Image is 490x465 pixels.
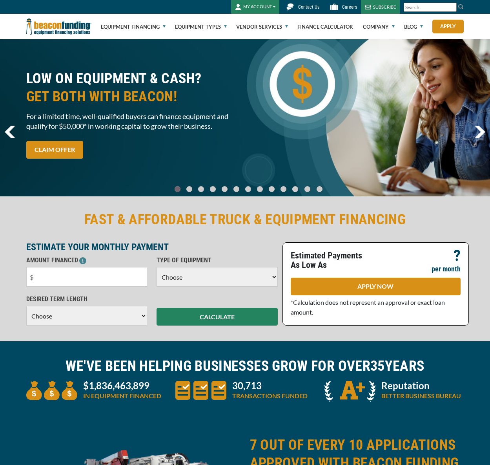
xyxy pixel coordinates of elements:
h2: WE'VE BEEN HELPING BUSINESSES GROW FOR OVER YEARS [26,357,464,375]
img: Left Navigator [5,126,15,138]
span: GET BOTH WITH BEACON! [26,88,240,106]
a: Equipment Types [175,14,227,39]
a: Go To Slide 3 [208,186,217,192]
input: $ [26,267,148,287]
a: APPLY NOW [291,278,461,295]
p: ESTIMATE YOUR MONTHLY PAYMENT [26,242,278,252]
span: *Calculation does not represent an approval or exact loan amount. [291,298,445,316]
a: Go To Slide 5 [231,186,241,192]
a: Go To Slide 8 [267,186,276,192]
a: Blog [404,14,423,39]
span: Contact Us [298,4,319,10]
a: Company [363,14,395,39]
img: three money bags to convey large amount of equipment financed [26,381,77,400]
a: Go To Slide 12 [315,186,324,192]
span: 35 [370,358,385,374]
a: Go To Slide 0 [173,186,182,192]
p: 30,713 [232,381,308,390]
p: ? [454,251,461,260]
p: TRANSACTIONS FUNDED [232,391,308,401]
a: Go To Slide 10 [290,186,300,192]
p: Reputation [381,381,461,390]
p: Estimated Payments As Low As [291,251,371,270]
p: BETTER BUSINESS BUREAU [381,391,461,401]
h2: FAST & AFFORDABLE TRUCK & EQUIPMENT FINANCING [26,211,464,229]
span: For a limited time, well-qualified buyers can finance equipment and qualify for $50,000* in worki... [26,112,240,131]
p: AMOUNT FINANCED [26,256,148,265]
a: Equipment Financing [101,14,166,39]
a: Vendor Services [236,14,288,39]
input: Search [404,3,457,12]
img: A + icon [324,381,375,402]
h2: LOW ON EQUIPMENT & CASH? [26,70,240,106]
a: Go To Slide 7 [255,186,264,192]
a: Apply [432,20,464,33]
p: DESIRED TERM LENGTH [26,295,148,304]
p: IN EQUIPMENT FINANCED [83,391,161,401]
a: CLAIM OFFER [26,141,83,159]
a: Go To Slide 11 [302,186,312,192]
p: $1,836,463,899 [83,381,161,390]
span: Careers [342,4,357,10]
a: Go To Slide 9 [279,186,288,192]
a: next [474,126,485,138]
a: previous [5,126,15,138]
a: Go To Slide 1 [184,186,194,192]
button: CALCULATE [157,308,278,326]
p: TYPE OF EQUIPMENT [157,256,278,265]
a: Finance Calculator [297,14,353,39]
a: Go To Slide 2 [196,186,206,192]
p: per month [432,264,461,274]
img: Search [458,4,464,10]
img: three document icons to convery large amount of transactions funded [175,381,226,400]
img: Beacon Funding Corporation logo [26,14,91,39]
a: Go To Slide 4 [220,186,229,192]
a: Clear search text [448,4,455,11]
img: Right Navigator [474,126,485,138]
a: Go To Slide 6 [243,186,253,192]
